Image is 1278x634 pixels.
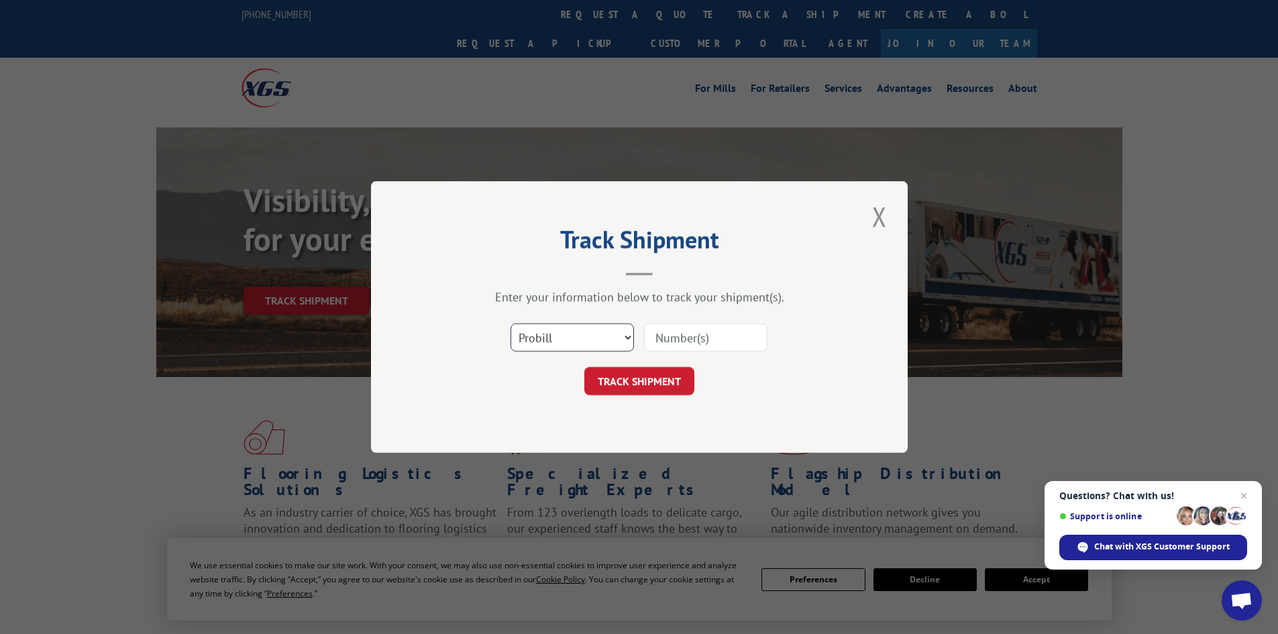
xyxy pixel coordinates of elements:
[1059,490,1247,501] span: Questions? Chat with us!
[1094,541,1230,553] span: Chat with XGS Customer Support
[644,323,767,352] input: Number(s)
[438,230,841,256] h2: Track Shipment
[1222,580,1262,621] a: Open chat
[1059,535,1247,560] span: Chat with XGS Customer Support
[868,198,891,235] button: Close modal
[1059,511,1172,521] span: Support is online
[584,367,694,395] button: TRACK SHIPMENT
[438,289,841,305] div: Enter your information below to track your shipment(s).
